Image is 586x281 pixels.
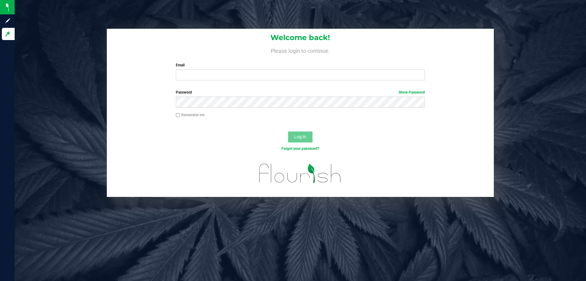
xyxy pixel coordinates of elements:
[252,158,349,189] img: flourish_logo.svg
[176,90,192,94] span: Password
[399,90,425,94] a: Show Password
[281,146,319,151] a: Forgot your password?
[5,18,11,24] inline-svg: Sign up
[176,112,204,118] label: Remember me
[176,113,180,117] input: Remember me
[5,31,11,37] inline-svg: Log in
[107,46,494,54] h4: Please login to continue.
[176,62,425,68] label: Email
[288,131,313,142] button: Log In
[294,134,306,139] span: Log In
[107,34,494,42] h1: Welcome back!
